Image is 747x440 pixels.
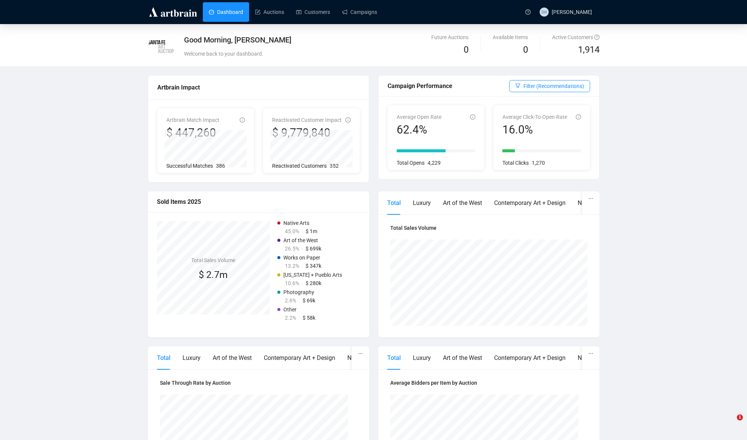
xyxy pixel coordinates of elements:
span: 2.2% [285,315,296,321]
h4: Total Sales Volume [191,256,235,264]
span: Artbrain Match Impact [166,117,219,123]
img: logo [148,6,198,18]
div: Campaign Performance [388,81,509,91]
span: 0 [523,44,528,55]
span: $ 280k [306,280,321,286]
img: ee17b18a51f7-SFAA_Logo_trans.png [148,33,175,60]
span: 1,914 [578,43,599,57]
span: info-circle [240,117,245,123]
div: Contemporary Art + Design [494,198,566,208]
div: Available Items [493,33,528,41]
div: Native Arts [347,353,376,363]
div: Contemporary Art + Design [494,353,566,363]
span: 2.6% [285,297,296,303]
span: 10.6% [285,280,299,286]
span: $ 69k [303,297,315,303]
span: question-circle [525,9,531,15]
button: Filter (Recommendations) [509,80,590,92]
a: Dashboard [209,2,243,22]
a: Auctions [255,2,284,22]
span: Reactivated Customer Impact [272,117,342,123]
span: ellipsis [588,351,593,356]
div: Sold Items 2025 [157,197,360,206]
span: $ 2.7m [199,269,228,280]
div: 16.0% [502,123,567,137]
span: info-circle [345,117,351,123]
button: ellipsis [352,346,369,361]
div: Welcome back to your dashboard. [184,50,447,58]
span: 1,270 [532,160,545,166]
span: $ 699k [306,246,321,252]
div: Total [387,198,401,208]
div: Art of the West [443,353,482,363]
span: Reactivated Customers [272,163,327,169]
div: $ 447,260 [166,126,219,140]
span: 352 [330,163,339,169]
h4: Sale Through Rate by Auction [160,379,357,387]
span: Other [283,306,297,313]
span: Average Click-To-Open-Rate [502,114,567,120]
div: Total [157,353,170,363]
div: Luxury [413,353,431,363]
span: 0 [464,44,469,55]
div: Art of the West [213,353,252,363]
span: Average Open Rate [397,114,441,120]
span: 26.5% [285,246,299,252]
a: Customers [296,2,330,22]
span: Active Customers [552,34,599,40]
div: Luxury [413,198,431,208]
span: 1 [737,414,743,420]
span: Total Opens [397,160,424,166]
button: ellipsis [582,191,599,206]
button: ellipsis [582,346,599,361]
h4: Average Bidders per Item by Auction [390,379,587,387]
span: SM [541,9,547,15]
span: filter [515,83,520,88]
span: $ 347k [306,263,321,269]
div: Artbrain Impact [157,83,360,92]
div: Contemporary Art + Design [264,353,335,363]
span: 13.2% [285,263,299,269]
div: Future Auctions [431,33,469,41]
div: Good Morning, [PERSON_NAME] [184,35,447,45]
span: Successful Matches [166,163,213,169]
span: info-circle [576,114,581,120]
h4: Total Sales Volume [390,224,587,232]
span: 45.0% [285,228,299,234]
span: Native Arts [283,220,309,226]
div: $ 9,779,840 [272,126,342,140]
span: $ 58k [303,315,315,321]
div: Luxury [183,353,201,363]
span: [PERSON_NAME] [552,9,592,15]
div: 62.4% [397,123,441,137]
span: [US_STATE] + Pueblo Arts [283,272,342,278]
span: ellipsis [588,196,593,201]
a: Campaigns [342,2,377,22]
div: Native Arts [578,353,607,363]
span: info-circle [470,114,475,120]
span: Photography [283,289,314,295]
span: Art of the West [283,237,318,243]
span: 4,229 [428,160,441,166]
span: Works on Paper [283,255,320,261]
span: question-circle [594,35,599,40]
div: Native Arts [578,198,607,208]
div: Art of the West [443,198,482,208]
span: 386 [216,163,225,169]
span: $ 1m [306,228,317,234]
span: Filter (Recommendations) [523,82,584,90]
span: Total Clicks [502,160,529,166]
div: Total [387,353,401,363]
iframe: Intercom live chat [721,414,739,432]
span: ellipsis [358,351,363,356]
